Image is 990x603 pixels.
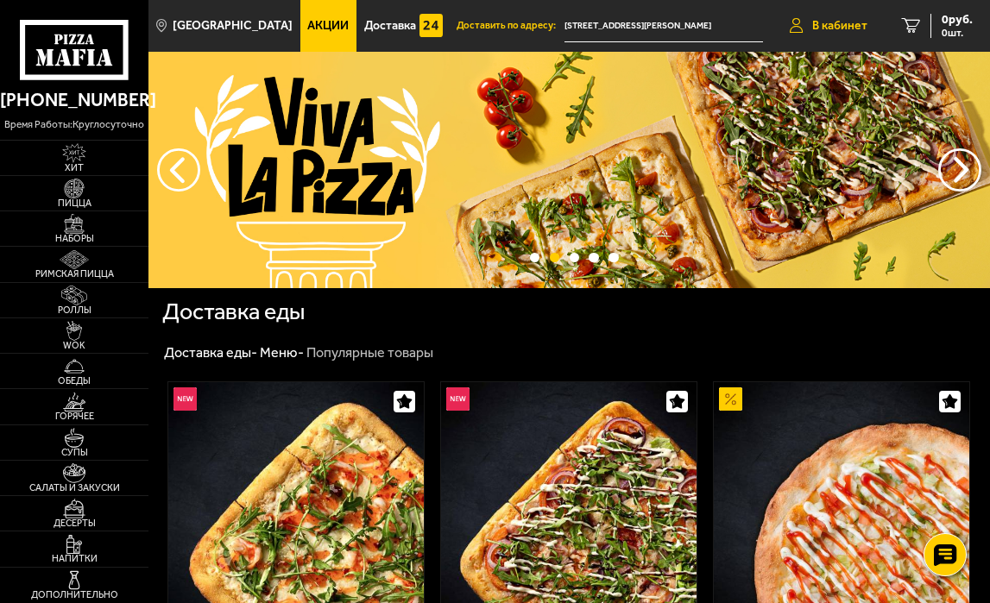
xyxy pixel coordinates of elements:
[307,20,349,32] span: Акции
[589,253,598,262] button: точки переключения
[550,253,559,262] button: точки переключения
[306,344,433,362] div: Популярные товары
[570,253,579,262] button: точки переключения
[260,344,304,361] a: Меню-
[719,387,742,411] img: Акционный
[173,387,197,411] img: Новинка
[938,148,981,192] button: предыдущий
[164,344,257,361] a: Доставка еды-
[530,253,539,262] button: точки переключения
[419,14,443,37] img: 15daf4d41897b9f0e9f617042186c801.svg
[446,387,470,411] img: Новинка
[564,10,762,42] input: Ваш адрес доставки
[812,20,867,32] span: В кабинет
[609,253,618,262] button: точки переключения
[162,300,305,323] h1: Доставка еды
[942,28,973,38] span: 0 шт.
[457,21,564,30] span: Доставить по адресу:
[942,14,973,26] span: 0 руб.
[173,20,293,32] span: [GEOGRAPHIC_DATA]
[157,148,200,192] button: следующий
[364,20,416,32] span: Доставка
